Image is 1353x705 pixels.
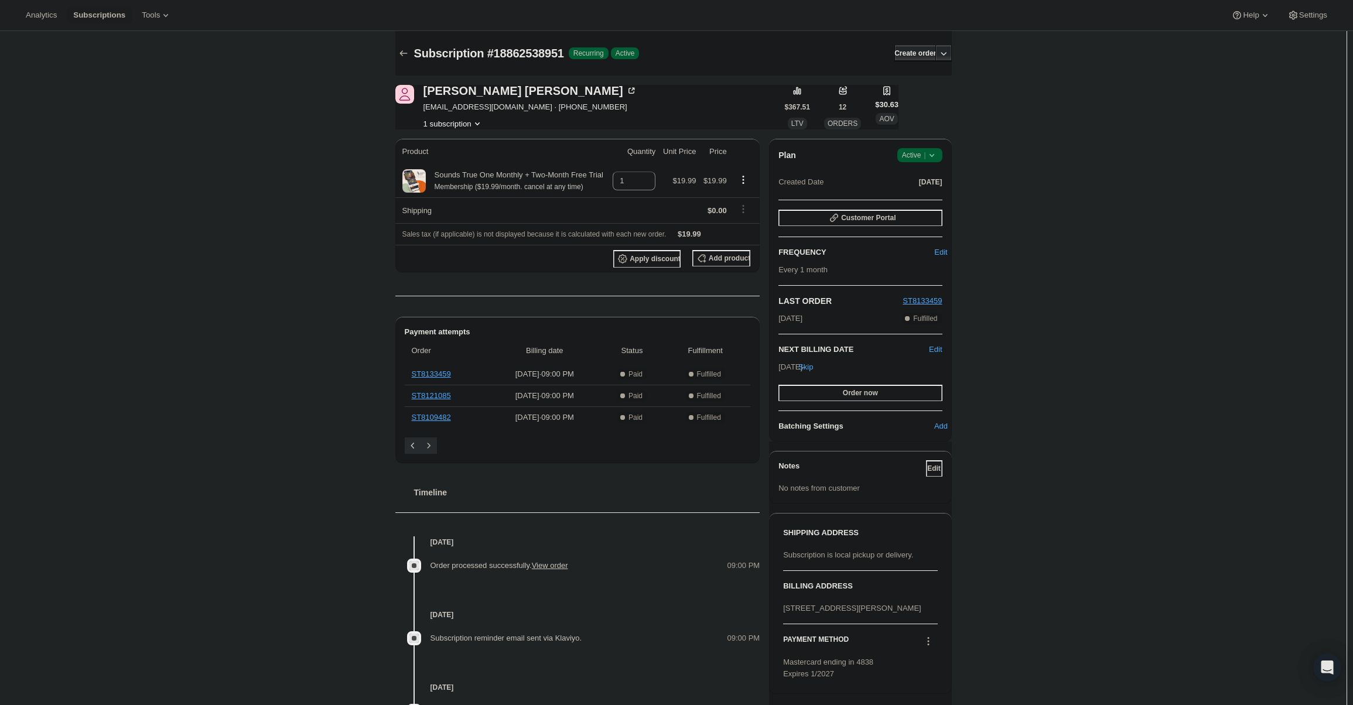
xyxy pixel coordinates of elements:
button: Help [1224,7,1277,23]
h2: LAST ORDER [778,295,903,307]
span: Paid [628,369,643,379]
span: Sales tax (if applicable) is not displayed because it is calculated with each new order. [402,230,667,238]
span: Paid [628,413,643,422]
h2: Plan [778,149,796,161]
span: Recurring [573,49,604,58]
a: ST8133459 [412,369,451,378]
button: Product actions [734,173,753,186]
span: Skip [798,361,813,373]
h3: PAYMENT METHOD [783,635,849,651]
button: Subscriptions [395,45,412,61]
button: Subscriptions [66,7,132,23]
h3: SHIPPING ADDRESS [783,527,937,539]
span: Created Date [778,176,824,188]
span: No notes from customer [778,484,860,492]
span: Mastercard ending in 4838 Expires 1/2027 [783,658,873,678]
span: Add [934,420,948,432]
span: Order now [843,388,878,398]
button: Edit [926,460,942,477]
span: Billing date [493,345,597,357]
button: Shipping actions [734,203,753,215]
button: Settings [1280,7,1334,23]
h2: Payment attempts [405,326,751,338]
span: Create order [894,49,936,58]
a: View order [532,561,568,570]
h2: Timeline [414,487,760,498]
span: $30.63 [875,99,898,111]
span: $19.99 [673,176,696,185]
span: 09:00 PM [727,560,760,571]
th: Product [395,139,609,165]
button: Customer Portal [778,210,942,226]
span: [DATE] · 09:00 PM [493,368,597,380]
span: [DATE] · 09:00 PM [493,412,597,423]
img: product img [402,169,426,193]
span: ORDERS [828,119,857,128]
button: Add [933,417,949,436]
span: Every 1 month [778,265,828,274]
button: Next [421,437,437,454]
span: Customer Portal [841,213,896,223]
span: Active [902,149,938,161]
span: Fulfilled [913,314,937,323]
button: Product actions [423,118,483,129]
a: ST8133459 [903,296,942,305]
span: $0.00 [708,206,727,215]
span: Analytics [26,11,57,20]
span: Edit [927,464,941,473]
span: Fulfilled [697,413,721,422]
div: Sounds True One Monthly + Two-Month Free Trial [426,169,603,193]
button: [DATE] [919,174,942,190]
h4: [DATE] [395,609,760,621]
div: [PERSON_NAME] [PERSON_NAME] [423,85,637,97]
button: 12 [835,99,851,115]
h3: BILLING ADDRESS [783,580,937,592]
button: Order now [778,385,942,401]
span: AOV [879,115,894,123]
button: Create order [894,45,936,61]
span: | [924,150,925,160]
span: [DATE] · [778,362,807,371]
span: Edit [934,247,947,258]
h2: FREQUENCY [778,247,939,258]
span: [DATE] · 09:00 PM [493,390,597,402]
span: Tools [142,11,160,20]
span: Apply discount [630,254,681,263]
th: Unit Price [659,139,699,165]
th: Order [405,338,489,364]
h4: [DATE] [395,536,760,548]
span: Help [1243,11,1259,20]
th: Quantity [609,139,660,165]
span: Subscription reminder email sent via Klaviyo. [430,634,582,642]
button: $367.51 [785,99,810,115]
div: Open Intercom Messenger [1313,653,1341,682]
span: $19.99 [703,176,727,185]
span: Fulfilled [697,391,721,401]
span: [DATE] [778,313,802,324]
small: Membership ($19.99/month. cancel at any time) [435,183,583,191]
span: Paid [628,391,643,401]
span: [STREET_ADDRESS][PERSON_NAME] [783,604,921,612]
span: [DATE] [919,177,942,187]
span: Order processed successfully. [430,561,568,570]
span: LTV [791,119,804,128]
span: Fulfillment [667,345,743,357]
button: Apply discount [613,250,681,268]
span: Jennifer Van Dillen [395,85,414,104]
button: Edit [929,344,942,355]
button: ST8133459 [903,295,942,307]
th: Price [699,139,730,165]
span: 12 [839,102,846,112]
a: ST8121085 [412,391,451,400]
button: Add product [692,250,750,266]
button: Skip [798,358,814,377]
h6: Batching Settings [778,420,939,432]
button: Edit [933,243,949,262]
span: Subscription #18862538951 [414,47,564,60]
span: Status [604,345,660,357]
button: Analytics [19,7,64,23]
span: Fulfilled [697,369,721,379]
span: $19.99 [678,230,701,238]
